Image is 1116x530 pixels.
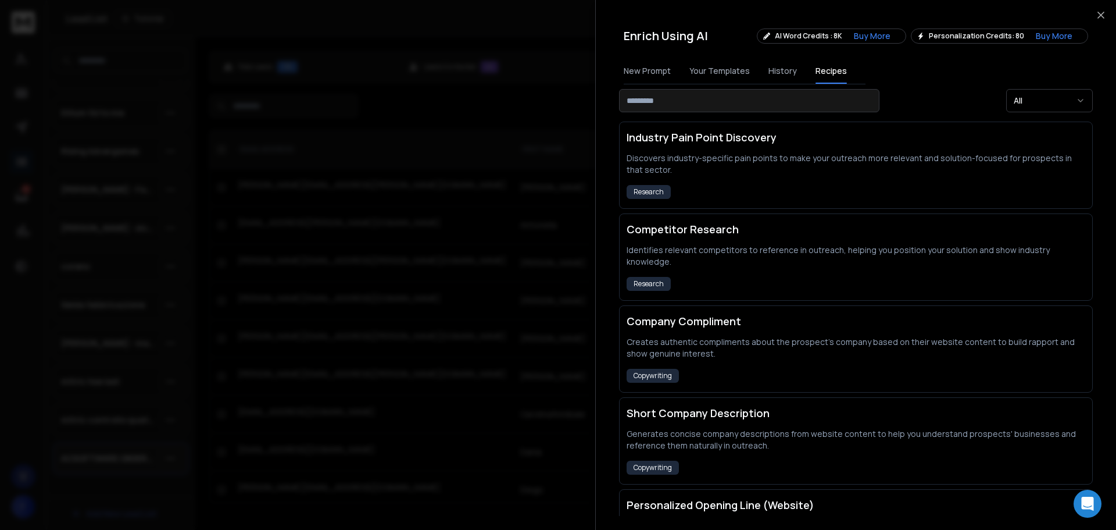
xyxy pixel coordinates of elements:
[1074,490,1101,518] div: Open Intercom Messenger
[627,221,1085,237] h3: Competitor Research
[845,30,900,42] button: Buy More
[627,497,1085,513] h3: Personalized Opening Line (Website)
[627,152,1085,176] p: Discovers industry-specific pain points to make your outreach more relevant and solution-focused ...
[624,28,708,44] h2: Enrich Using AI
[911,29,1088,44] div: Personalization Credits: 80
[768,58,797,84] button: History
[627,185,671,199] span: Research
[627,313,1085,329] h3: Company Compliment
[627,244,1085,268] p: Identifies relevant competitors to reference in outreach, helping you position your solution and ...
[627,461,679,475] span: Copywriting
[627,277,671,291] span: Research
[627,369,679,383] span: Copywriting
[1026,30,1082,42] button: Buy More
[624,58,671,84] button: New Prompt
[627,336,1085,360] p: Creates authentic compliments about the prospect's company based on their website content to buil...
[757,29,906,44] div: AI Word Credits : 8K
[815,65,847,77] span: Recipes
[1006,89,1093,112] button: All
[627,405,1085,421] h3: Short Company Description
[689,58,750,84] button: Your Templates
[627,129,1085,145] h3: Industry Pain Point Discovery
[627,428,1085,451] p: Generates concise company descriptions from website content to help you understand prospects' bus...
